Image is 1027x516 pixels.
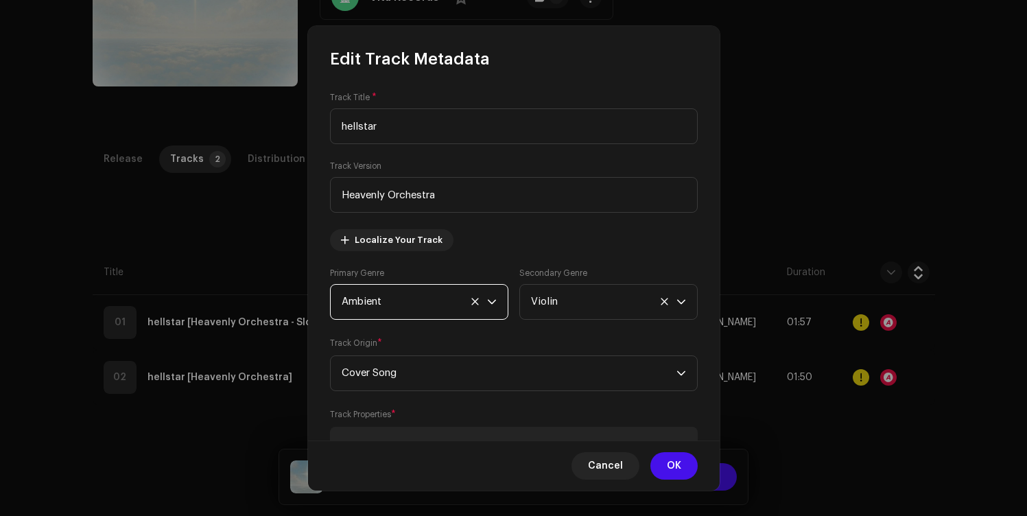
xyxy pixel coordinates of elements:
[487,285,497,319] div: dropdown trigger
[330,48,490,70] span: Edit Track Metadata
[571,451,639,479] button: Cancel
[531,285,676,319] span: Violin
[330,336,377,350] small: Track Origin
[330,229,453,251] button: Localize Your Track
[519,268,587,279] label: Secondary Genre
[330,92,377,103] label: Track Title
[342,356,676,390] span: Cover Song
[355,226,442,254] span: Localize Your Track
[650,451,698,479] button: OK
[330,108,698,144] input: Track title
[330,177,698,213] input: e.g. Live, Remix, Remastered
[588,451,623,479] span: Cancel
[330,268,384,279] label: Primary Genre
[330,408,391,421] small: Track Properties
[330,161,381,172] label: Track Version
[676,285,686,319] div: dropdown trigger
[667,451,681,479] span: OK
[676,356,686,390] div: dropdown trigger
[342,285,487,319] span: Ambient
